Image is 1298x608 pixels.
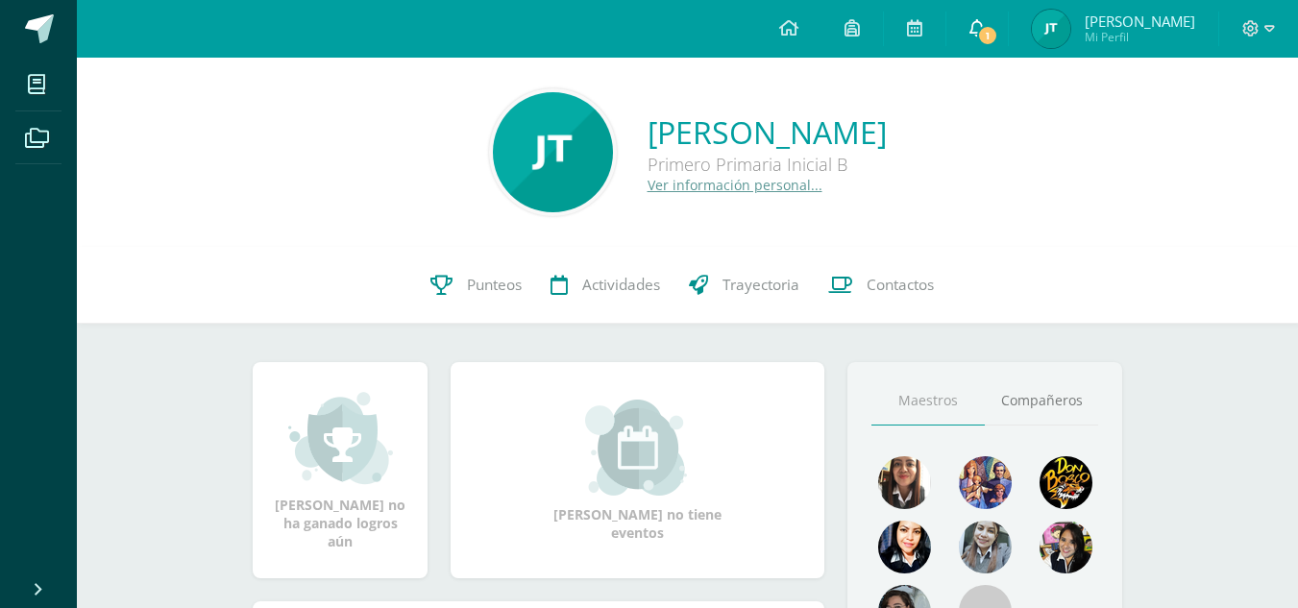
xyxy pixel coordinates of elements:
a: [PERSON_NAME] [648,111,887,153]
a: Compañeros [985,377,1098,426]
span: 1 [977,25,998,46]
a: Trayectoria [674,247,814,324]
img: 2d326e36765519415b9cdbc277af6f15.png [493,92,613,212]
img: achievement_small.png [288,390,393,486]
img: a9e99ac3eaf35f1938eeb75861af2d20.png [878,521,931,573]
span: Trayectoria [722,275,799,295]
span: Actividades [582,275,660,295]
a: Maestros [871,377,985,426]
span: Contactos [867,275,934,295]
img: 88256b496371d55dc06d1c3f8a5004f4.png [959,456,1012,509]
a: Punteos [416,247,536,324]
a: Contactos [814,247,948,324]
span: Mi Perfil [1085,29,1195,45]
span: [PERSON_NAME] [1085,12,1195,31]
div: [PERSON_NAME] no tiene eventos [542,400,734,542]
a: Ver información personal... [648,176,822,194]
img: ddcb7e3f3dd5693f9a3e043a79a89297.png [1040,521,1092,573]
img: 29fc2a48271e3f3676cb2cb292ff2552.png [1040,456,1092,509]
div: [PERSON_NAME] no ha ganado logros aún [272,390,408,550]
a: Actividades [536,247,674,324]
span: Punteos [467,275,522,295]
img: 45bd7986b8947ad7e5894cbc9b781108.png [959,521,1012,573]
img: 6b4626f495e3e032a8b68ad293dcee80.png [878,456,931,509]
img: 21fc5b5d05e20a92fef21766c8c434e9.png [1032,10,1070,48]
div: Primero Primaria Inicial B [648,153,887,176]
img: event_small.png [585,400,690,496]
